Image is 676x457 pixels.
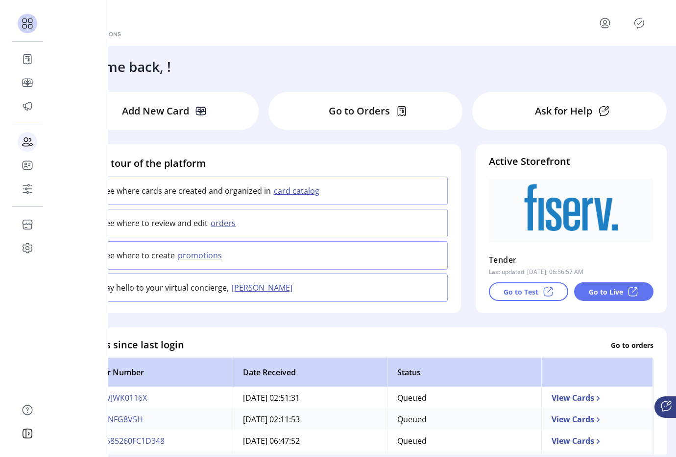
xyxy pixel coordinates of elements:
[78,430,233,452] td: 600Z685260FC1D348
[387,358,541,387] th: Status
[101,250,175,261] p: See where to create
[78,387,233,409] td: CHTWJWK0116X
[78,358,233,387] th: Order Number
[101,217,208,229] p: See where to review and edit
[541,409,653,430] td: View Cards
[387,430,541,452] td: Queued
[535,104,592,118] p: Ask for Help
[541,387,653,409] td: View Cards
[271,185,325,197] button: card catalog
[77,338,184,352] h4: Orders since last login
[611,340,653,350] p: Go to orders
[489,268,583,276] p: Last updated: [DATE], 06:56:57 AM
[175,250,228,261] button: promotions
[101,185,271,197] p: See where cards are created and organized in
[387,409,541,430] td: Queued
[504,287,538,297] p: Go to Test
[233,409,387,430] td: [DATE] 02:11:53
[541,430,653,452] td: View Cards
[101,282,229,294] p: Say hello to your virtual concierge,
[233,358,387,387] th: Date Received
[329,104,390,118] p: Go to Orders
[122,104,189,118] p: Add New Card
[233,387,387,409] td: [DATE] 02:51:31
[229,282,298,294] button: [PERSON_NAME]
[589,287,623,297] p: Go to Live
[489,252,516,268] p: Tender
[489,154,653,169] h4: Active Storefront
[65,56,171,77] h3: Welcome back, !
[387,387,541,409] td: Queued
[233,430,387,452] td: [DATE] 06:47:52
[208,217,241,229] button: orders
[597,15,613,31] button: menu
[78,409,233,430] td: J30Z8NFG8V5H
[631,15,647,31] button: Publisher Panel
[77,156,448,171] h4: Take a tour of the platform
